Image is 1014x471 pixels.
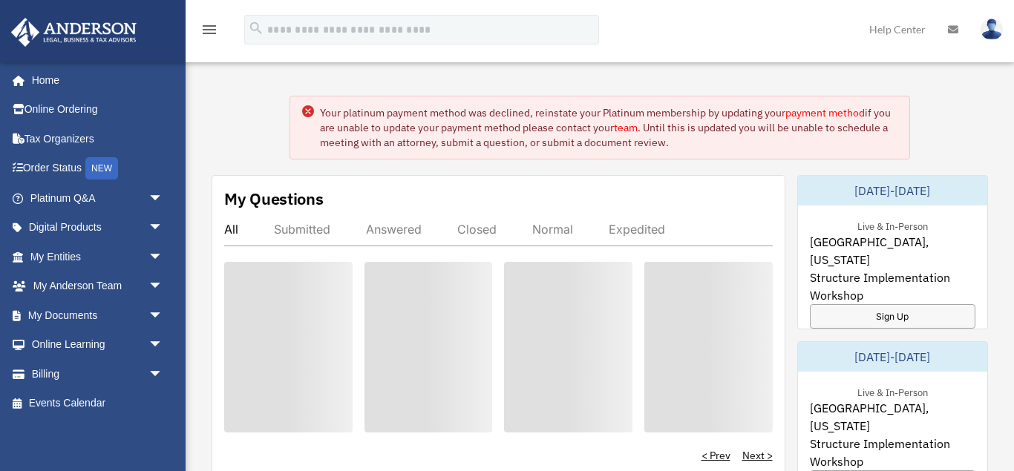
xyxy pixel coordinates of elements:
img: User Pic [981,19,1003,40]
img: Anderson Advisors Platinum Portal [7,18,141,47]
span: arrow_drop_down [148,300,178,331]
a: My Entitiesarrow_drop_down [10,242,186,271]
span: Structure Implementation Workshop [810,435,976,470]
span: arrow_drop_down [148,359,178,389]
a: My Documentsarrow_drop_down [10,300,186,330]
div: Submitted [274,222,330,237]
div: All [224,222,238,237]
a: My Anderson Teamarrow_drop_down [10,271,186,301]
a: Events Calendar [10,389,186,418]
a: Next > [742,448,773,463]
a: team [614,121,638,134]
a: Online Ordering [10,95,186,125]
span: arrow_drop_down [148,183,178,214]
a: Billingarrow_drop_down [10,359,186,389]
a: Online Learningarrow_drop_down [10,330,186,360]
span: [GEOGRAPHIC_DATA], [US_STATE] [810,233,976,269]
a: menu [200,26,218,39]
div: [DATE]-[DATE] [798,176,988,205]
span: [GEOGRAPHIC_DATA], [US_STATE] [810,399,976,435]
div: Your platinum payment method was declined, reinstate your Platinum membership by updating your if... [320,105,898,150]
div: [DATE]-[DATE] [798,342,988,372]
span: arrow_drop_down [148,271,178,302]
div: Closed [457,222,497,237]
a: Home [10,65,178,95]
div: NEW [85,157,118,179]
div: Answered [366,222,422,237]
div: My Questions [224,188,324,210]
i: search [248,20,264,36]
div: Live & In-Person [845,217,940,233]
div: Live & In-Person [845,383,940,399]
a: Sign Up [810,304,976,329]
span: Structure Implementation Workshop [810,269,976,304]
span: arrow_drop_down [148,213,178,243]
a: Order StatusNEW [10,154,186,184]
span: arrow_drop_down [148,242,178,272]
a: Digital Productsarrow_drop_down [10,213,186,243]
i: menu [200,21,218,39]
div: Normal [532,222,573,237]
span: arrow_drop_down [148,330,178,360]
a: Platinum Q&Aarrow_drop_down [10,183,186,213]
a: < Prev [701,448,730,463]
a: payment method [785,106,865,119]
div: Expedited [609,222,665,237]
a: Tax Organizers [10,124,186,154]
